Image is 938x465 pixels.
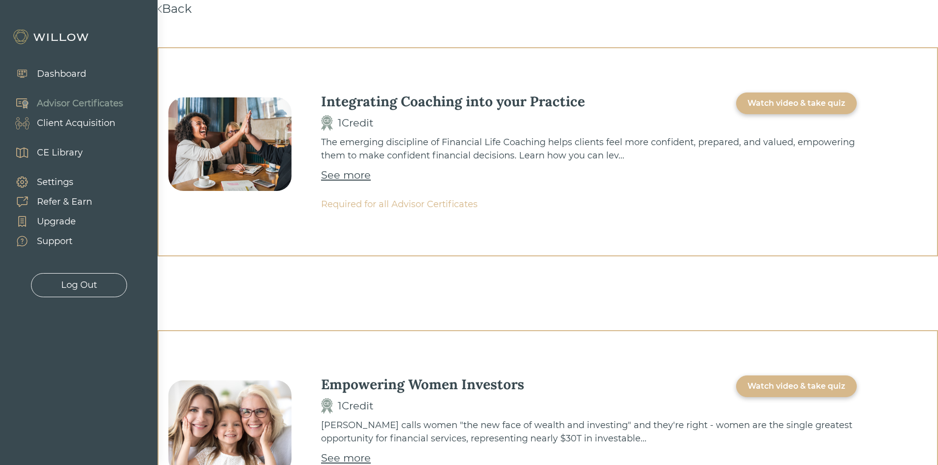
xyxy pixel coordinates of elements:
[321,419,857,445] div: [PERSON_NAME] calls women "the new face of wealth and investing" and they're right - women are th...
[338,398,374,414] div: 1 Credit
[338,115,374,131] div: 1 Credit
[747,97,845,109] div: Watch video & take quiz
[158,5,162,13] img: <
[5,64,86,84] a: Dashboard
[37,176,73,189] div: Settings
[321,136,857,162] div: The emerging discipline of Financial Life Coaching helps clients feel more confident, prepared, a...
[321,93,585,110] div: Integrating Coaching into your Practice
[5,172,92,192] a: Settings
[321,375,524,393] div: Empowering Women Investors
[37,146,83,159] div: CE Library
[5,212,92,231] a: Upgrade
[158,1,192,16] a: Back
[37,67,86,81] div: Dashboard
[37,195,92,209] div: Refer & Earn
[5,192,92,212] a: Refer & Earn
[5,93,123,113] a: Advisor Certificates
[5,143,83,162] a: CE Library
[37,97,123,110] div: Advisor Certificates
[12,29,91,45] img: Willow
[5,113,123,133] a: Client Acquisition
[321,167,371,183] a: See more
[37,215,76,228] div: Upgrade
[747,380,845,392] div: Watch video & take quiz
[37,235,72,248] div: Support
[321,198,857,211] div: Required for all Advisor Certificates
[61,279,97,292] div: Log Out
[37,117,115,130] div: Client Acquisition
